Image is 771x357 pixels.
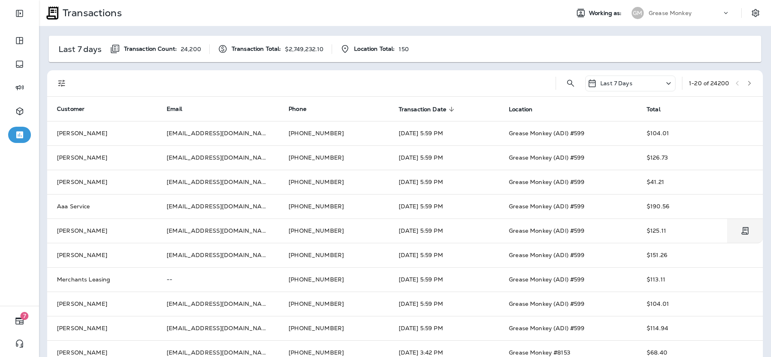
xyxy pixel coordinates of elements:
[167,105,182,113] span: Email
[232,45,281,52] span: Transaction Total:
[563,75,579,91] button: Search Transactions
[47,292,157,316] td: [PERSON_NAME]
[389,121,499,145] td: [DATE] 5:59 PM
[509,178,584,186] span: Grease Monkey (ADI) #599
[748,6,763,20] button: Settings
[8,5,31,22] button: Expand Sidebar
[285,46,324,52] p: $2,749,232.10
[59,7,122,19] p: Transactions
[637,194,763,219] td: $190.56
[389,219,499,243] td: [DATE] 5:59 PM
[637,267,763,292] td: $113.11
[157,194,279,219] td: [EMAIL_ADDRESS][DOMAIN_NAME]
[389,145,499,170] td: [DATE] 5:59 PM
[181,46,201,52] p: 24,200
[637,219,743,243] td: $125.11
[509,349,570,356] span: Grease Monkey #8153
[157,219,279,243] td: [EMAIL_ADDRESS][DOMAIN_NAME]
[47,145,157,170] td: [PERSON_NAME]
[509,276,584,283] span: Grease Monkey (ADI) #599
[8,313,31,329] button: 7
[637,316,763,340] td: $114.94
[279,145,389,170] td: [PHONE_NUMBER]
[279,194,389,219] td: [PHONE_NUMBER]
[647,106,660,113] span: Total
[157,145,279,170] td: [EMAIL_ADDRESS][DOMAIN_NAME]
[157,121,279,145] td: [EMAIL_ADDRESS][DOMAIN_NAME]
[47,243,157,267] td: [PERSON_NAME]
[279,316,389,340] td: [PHONE_NUMBER]
[289,105,306,113] span: Phone
[509,203,584,210] span: Grease Monkey (ADI) #599
[637,243,763,267] td: $151.26
[279,121,389,145] td: [PHONE_NUMBER]
[279,243,389,267] td: [PHONE_NUMBER]
[737,223,753,239] button: Transaction Details
[167,276,269,283] p: --
[157,170,279,194] td: [EMAIL_ADDRESS][DOMAIN_NAME]
[279,292,389,316] td: [PHONE_NUMBER]
[47,121,157,145] td: [PERSON_NAME]
[399,106,446,113] span: Transaction Date
[637,121,763,145] td: $104.01
[649,10,692,16] p: Grease Monkey
[509,251,584,259] span: Grease Monkey (ADI) #599
[57,105,85,113] span: Customer
[47,316,157,340] td: [PERSON_NAME]
[637,145,763,170] td: $126.73
[509,106,543,113] span: Location
[279,267,389,292] td: [PHONE_NUMBER]
[389,170,499,194] td: [DATE] 5:59 PM
[47,267,157,292] td: Merchants Leasing
[20,312,28,320] span: 7
[124,45,177,52] span: Transaction Count:
[399,46,408,52] p: 150
[509,227,584,234] span: Grease Monkey (ADI) #599
[47,194,157,219] td: Aaa Service
[54,75,70,91] button: Filters
[589,10,623,17] span: Working as:
[399,106,457,113] span: Transaction Date
[509,130,584,137] span: Grease Monkey (ADI) #599
[59,46,102,52] p: Last 7 days
[389,267,499,292] td: [DATE] 5:59 PM
[157,316,279,340] td: [EMAIL_ADDRESS][DOMAIN_NAME]
[279,219,389,243] td: [PHONE_NUMBER]
[509,325,584,332] span: Grease Monkey (ADI) #599
[689,80,729,87] div: 1 - 20 of 24200
[47,219,157,243] td: [PERSON_NAME]
[647,106,671,113] span: Total
[157,292,279,316] td: [EMAIL_ADDRESS][DOMAIN_NAME]
[600,80,632,87] p: Last 7 Days
[157,243,279,267] td: [EMAIL_ADDRESS][DOMAIN_NAME]
[389,243,499,267] td: [DATE] 5:59 PM
[354,45,395,52] span: Location Total:
[509,154,584,161] span: Grease Monkey (ADI) #599
[637,170,763,194] td: $41.21
[509,106,532,113] span: Location
[389,316,499,340] td: [DATE] 5:59 PM
[637,292,763,316] td: $104.01
[509,300,584,307] span: Grease Monkey (ADI) #599
[632,7,644,19] div: GM
[279,170,389,194] td: [PHONE_NUMBER]
[389,292,499,316] td: [DATE] 5:59 PM
[47,170,157,194] td: [PERSON_NAME]
[389,194,499,219] td: [DATE] 5:59 PM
